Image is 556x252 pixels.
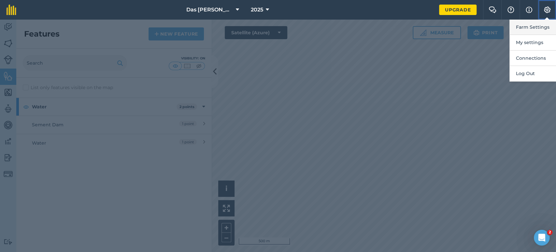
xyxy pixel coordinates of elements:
[186,6,233,14] span: Das [PERSON_NAME]
[7,5,16,15] img: fieldmargin Logo
[526,6,532,14] img: svg+xml;base64,PHN2ZyB4bWxucz0iaHR0cDovL3d3dy53My5vcmcvMjAwMC9zdmciIHdpZHRoPSIxNyIgaGVpZ2h0PSIxNy...
[507,7,515,13] img: A question mark icon
[543,7,551,13] img: A cog icon
[509,66,556,81] button: Log Out
[251,6,263,14] span: 2025
[547,230,552,235] span: 2
[534,230,549,245] iframe: Intercom live chat
[439,5,477,15] a: Upgrade
[489,7,496,13] img: Two speech bubbles overlapping with the left bubble in the forefront
[509,35,556,50] button: My settings
[509,51,556,66] button: Connections
[509,20,556,35] button: Farm Settings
